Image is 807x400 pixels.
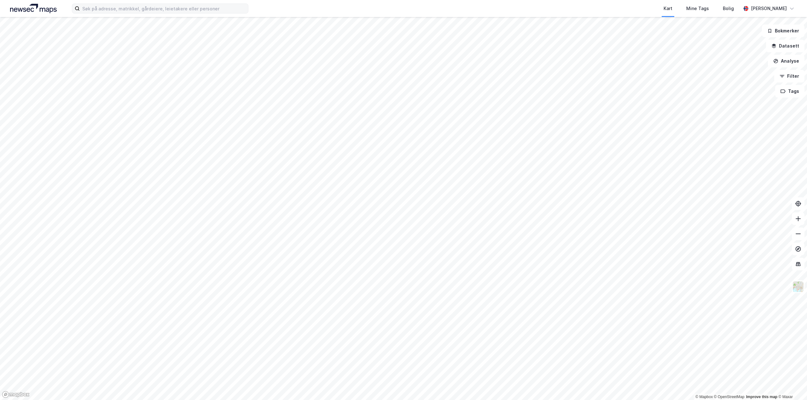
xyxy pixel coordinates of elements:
[746,395,777,399] a: Improve this map
[80,4,248,13] input: Søk på adresse, matrikkel, gårdeiere, leietakere eller personer
[768,55,804,67] button: Analyse
[2,391,30,398] a: Mapbox homepage
[664,5,672,12] div: Kart
[714,395,745,399] a: OpenStreetMap
[686,5,709,12] div: Mine Tags
[762,25,804,37] button: Bokmerker
[792,281,804,293] img: Z
[775,370,807,400] iframe: Chat Widget
[695,395,713,399] a: Mapbox
[10,4,57,13] img: logo.a4113a55bc3d86da70a041830d287a7e.svg
[723,5,734,12] div: Bolig
[751,5,787,12] div: [PERSON_NAME]
[774,70,804,82] button: Filter
[775,85,804,98] button: Tags
[766,40,804,52] button: Datasett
